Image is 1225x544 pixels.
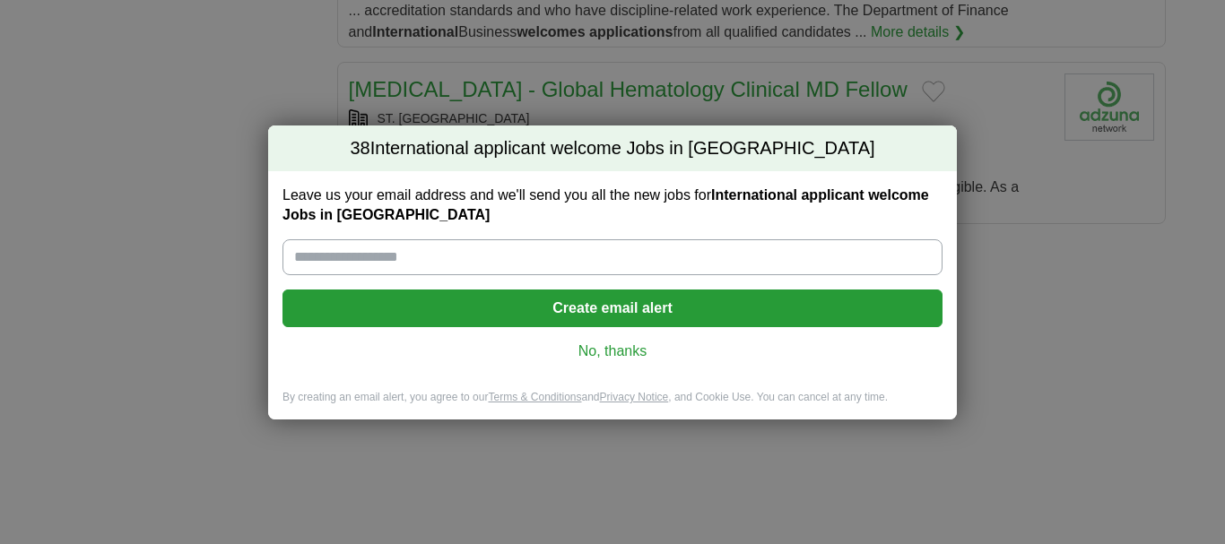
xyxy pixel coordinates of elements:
a: No, thanks [297,341,928,361]
a: Terms & Conditions [488,391,581,403]
button: Create email alert [282,289,943,327]
h2: International applicant welcome Jobs in [GEOGRAPHIC_DATA] [268,125,957,172]
a: Privacy Notice [600,391,669,403]
strong: International applicant welcome Jobs in [GEOGRAPHIC_DATA] [282,187,929,222]
span: 38 [350,136,369,161]
label: Leave us your email address and we'll send you all the new jobs for [282,186,943,225]
div: By creating an email alert, you agree to our and , and Cookie Use. You can cancel at any time. [268,390,957,419]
